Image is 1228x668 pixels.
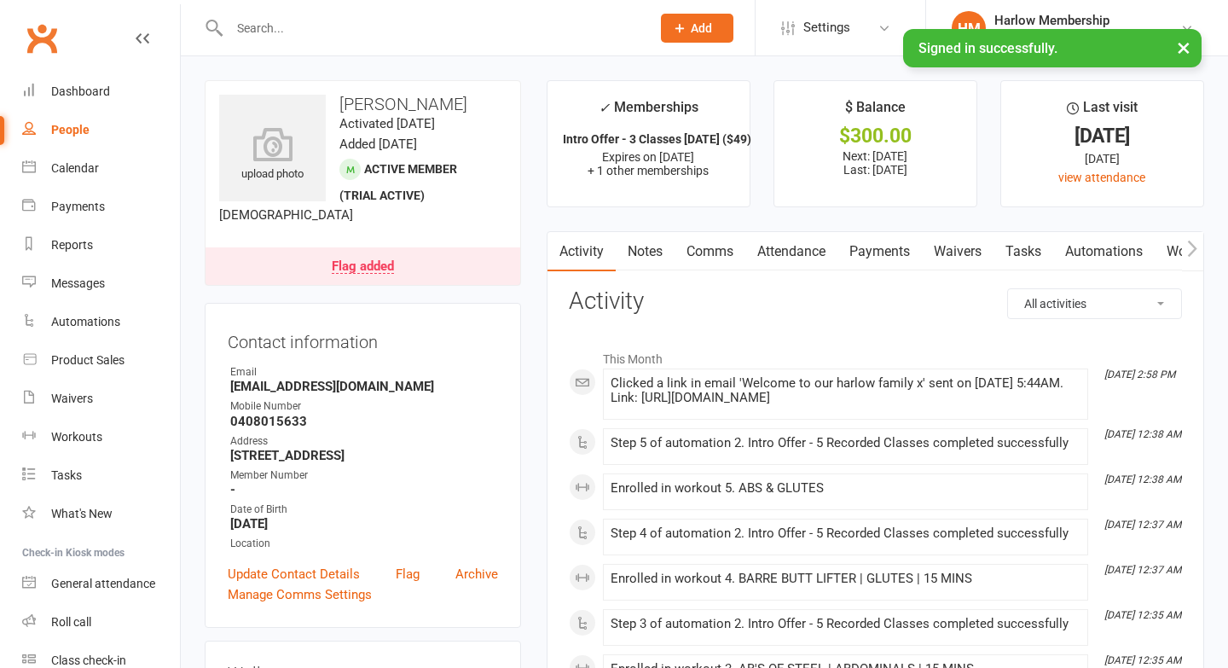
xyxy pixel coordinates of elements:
span: [DEMOGRAPHIC_DATA] [219,207,353,223]
a: Waivers [922,232,993,271]
a: What's New [22,495,180,533]
h3: [PERSON_NAME] [219,95,507,113]
i: [DATE] 12:35 AM [1104,654,1181,666]
span: Active member (trial active) [339,162,457,202]
a: Messages [22,264,180,303]
div: Address [230,433,498,450]
a: Manage Comms Settings [228,584,372,605]
li: This Month [569,341,1182,369]
div: Workouts [51,430,102,444]
div: Waivers [51,392,93,405]
span: Add [691,21,712,35]
div: Member Number [230,468,498,484]
i: [DATE] 12:38 AM [1104,473,1181,485]
div: upload photo [219,127,326,183]
a: Archive [455,564,498,584]
input: Search... [224,16,639,40]
a: Calendar [22,149,180,188]
div: Email [230,364,498,380]
span: + 1 other memberships [588,164,709,177]
strong: - [230,482,498,497]
div: Step 3 of automation 2. Intro Offer - 5 Recorded Classes completed successfully [611,617,1080,631]
div: $300.00 [790,127,961,145]
a: Notes [616,232,675,271]
a: Flag [396,564,420,584]
span: Settings [803,9,850,47]
div: People [51,123,90,137]
div: Product Sales [51,353,125,367]
div: Date of Birth [230,502,498,518]
p: Next: [DATE] Last: [DATE] [790,149,961,177]
time: Activated [DATE] [339,116,435,131]
div: Tasks [51,468,82,482]
strong: [EMAIL_ADDRESS][DOMAIN_NAME] [230,379,498,394]
i: [DATE] 12:38 AM [1104,428,1181,440]
div: Memberships [599,96,698,128]
a: Update Contact Details [228,564,360,584]
div: Enrolled in workout 4. BARRE BUTT LIFTER | GLUTES | 15 MINS [611,572,1080,586]
div: Clicked a link in email 'Welcome to our harlow family x' sent on [DATE] 5:44AM. Link: [URL][DOMAI... [611,376,1080,405]
a: Payments [22,188,180,226]
div: Harlow Membership [994,13,1180,28]
div: General attendance [51,577,155,590]
div: Reports [51,238,93,252]
strong: [STREET_ADDRESS] [230,448,498,463]
div: HM [952,11,986,45]
strong: 0408015633 [230,414,498,429]
div: Payments [51,200,105,213]
a: Reports [22,226,180,264]
a: Workouts [22,418,180,456]
a: People [22,111,180,149]
div: Location [230,536,498,552]
a: Tasks [22,456,180,495]
h3: Activity [569,288,1182,315]
div: Mobile Number [230,398,498,415]
div: [DATE] [1017,149,1188,168]
div: Last visit [1067,96,1138,127]
strong: Intro Offer - 3 Classes [DATE] ($49) [563,132,751,146]
i: [DATE] 2:58 PM [1104,369,1175,380]
div: Flag added [332,260,394,274]
button: × [1168,29,1199,66]
div: Automations [51,315,120,328]
a: Waivers [22,380,180,418]
i: [DATE] 12:35 AM [1104,609,1181,621]
h3: Contact information [228,326,498,351]
span: Expires on [DATE] [602,150,694,164]
div: Step 5 of automation 2. Intro Offer - 5 Recorded Classes completed successfully [611,436,1080,450]
i: [DATE] 12:37 AM [1104,519,1181,531]
a: Product Sales [22,341,180,380]
a: Clubworx [20,17,63,60]
div: Calendar [51,161,99,175]
div: $ Balance [845,96,906,127]
i: ✓ [599,100,610,116]
div: Roll call [51,615,91,629]
a: Automations [22,303,180,341]
div: Class check-in [51,653,126,667]
div: Harlow Hot Yoga, Pilates and Barre [994,28,1180,44]
a: Comms [675,232,745,271]
a: view attendance [1058,171,1145,184]
a: Payments [837,232,922,271]
div: Step 4 of automation 2. Intro Offer - 5 Recorded Classes completed successfully [611,526,1080,541]
span: Signed in successfully. [918,40,1057,56]
a: General attendance kiosk mode [22,565,180,603]
div: Enrolled in workout 5. ABS & GLUTES [611,481,1080,496]
a: Activity [547,232,616,271]
time: Added [DATE] [339,137,417,152]
a: Automations [1053,232,1155,271]
a: Attendance [745,232,837,271]
div: Messages [51,276,105,290]
button: Add [661,14,733,43]
a: Dashboard [22,73,180,111]
div: Dashboard [51,84,110,98]
i: [DATE] 12:37 AM [1104,564,1181,576]
a: Roll call [22,603,180,642]
div: [DATE] [1017,127,1188,145]
strong: [DATE] [230,516,498,531]
div: What's New [51,507,113,520]
a: Tasks [993,232,1053,271]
